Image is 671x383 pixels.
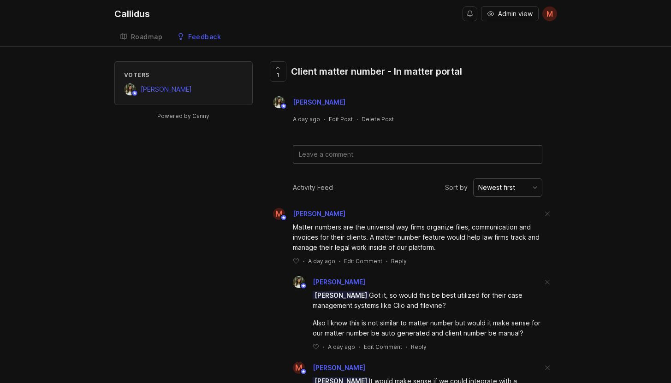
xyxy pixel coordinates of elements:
[172,28,226,47] a: Feedback
[386,257,387,265] div: ·
[362,115,394,123] div: Delete Post
[364,343,402,351] div: Edit Comment
[542,6,557,21] button: M
[287,276,365,288] a: Sarina Zohdi[PERSON_NAME]
[546,8,553,19] span: M
[156,111,211,121] a: Powered by Canny
[293,98,345,106] span: [PERSON_NAME]
[293,276,305,288] img: Sarina Zohdi
[273,208,285,220] div: M
[344,257,382,265] div: Edit Comment
[313,318,542,338] div: Also I know this is not similar to matter number but would it make sense for our matter number be...
[406,343,407,351] div: ·
[280,214,287,221] img: member badge
[303,257,304,265] div: ·
[313,278,365,286] span: [PERSON_NAME]
[481,6,539,21] button: Admin view
[131,34,163,40] div: Roadmap
[293,210,345,218] span: [PERSON_NAME]
[391,257,407,265] div: Reply
[270,61,286,82] button: 1
[124,83,136,95] img: Sarina Zohdi
[445,183,468,193] span: Sort by
[356,115,358,123] div: ·
[359,343,360,351] div: ·
[329,115,353,123] div: Edit Post
[293,222,542,253] div: Matter numbers are the universal way firms organize files, communication and invoices for their c...
[300,368,307,375] img: member badge
[114,9,150,18] div: Callidus
[463,6,477,21] button: Notifications
[313,364,365,371] span: [PERSON_NAME]
[498,9,533,18] span: Admin view
[124,71,243,79] div: Voters
[273,96,285,108] img: Sarina Zohdi
[313,290,542,311] div: Got it, so would this be best utilized for their case management systems like Clio and filevine?
[411,343,427,351] div: Reply
[291,65,462,78] div: Client matter number - In matter portal
[293,115,320,123] a: A day ago
[280,103,287,110] img: member badge
[188,34,221,40] div: Feedback
[323,343,324,351] div: ·
[293,183,333,193] div: Activity Feed
[313,291,369,299] span: [PERSON_NAME]
[124,83,192,95] a: Sarina Zohdi[PERSON_NAME]
[324,115,325,123] div: ·
[141,85,192,93] span: [PERSON_NAME]
[308,257,335,265] span: A day ago
[339,257,340,265] div: ·
[287,362,365,374] a: M[PERSON_NAME]
[277,71,279,79] span: 1
[300,283,307,289] img: member badge
[293,362,305,374] div: M
[267,208,345,220] a: M[PERSON_NAME]
[328,343,355,351] span: A day ago
[267,96,353,108] a: Sarina Zohdi[PERSON_NAME]
[131,90,138,97] img: member badge
[478,183,515,193] div: Newest first
[114,28,168,47] a: Roadmap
